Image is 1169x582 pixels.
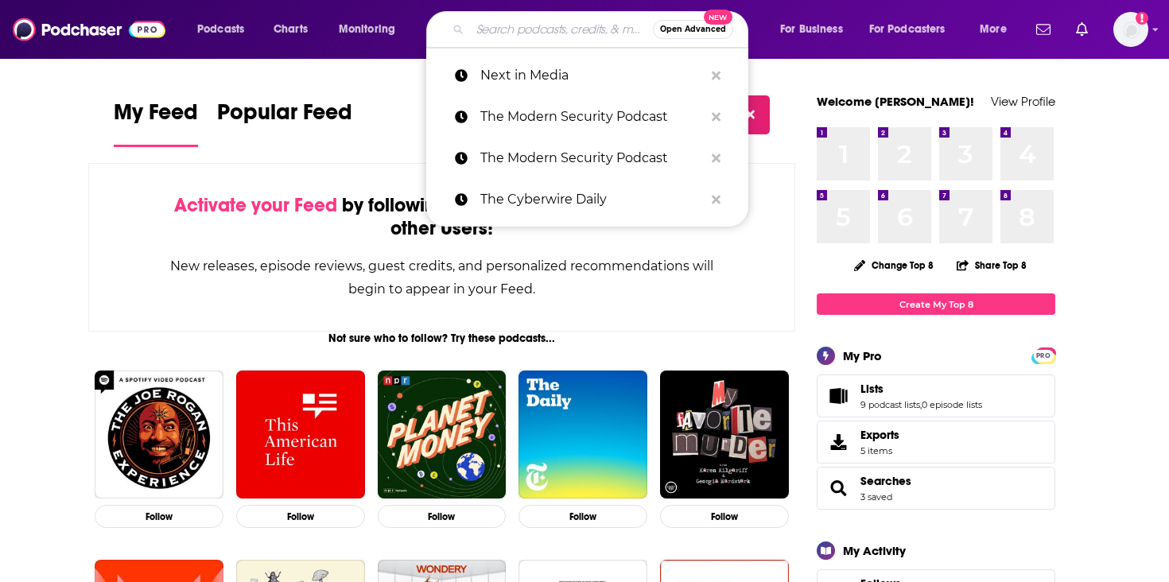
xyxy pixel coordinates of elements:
svg: Add a profile image [1136,12,1148,25]
a: View Profile [991,94,1055,109]
button: open menu [769,17,863,42]
span: Open Advanced [660,25,726,33]
span: Exports [860,428,899,442]
div: My Activity [843,543,906,558]
button: Follow [95,505,223,528]
a: PRO [1034,349,1053,361]
img: The Daily [518,371,647,499]
span: Logged in as derettb [1113,12,1148,47]
span: Charts [274,18,308,41]
a: Create My Top 8 [817,293,1055,315]
div: by following Podcasts, Creators, Lists, and other Users! [169,194,715,240]
span: More [980,18,1007,41]
button: open menu [328,17,416,42]
span: For Podcasters [869,18,946,41]
div: Not sure who to follow? Try these podcasts... [88,332,795,345]
span: PRO [1034,350,1053,362]
span: , [920,399,922,410]
span: Activate your Feed [174,193,337,217]
img: User Profile [1113,12,1148,47]
img: Podchaser - Follow, Share and Rate Podcasts [13,14,165,45]
span: My Feed [114,99,198,135]
img: The Joe Rogan Experience [95,371,223,499]
span: Searches [817,467,1055,510]
p: Next in Media [480,55,704,96]
span: For Business [780,18,843,41]
a: The Modern Security Podcast [426,138,748,179]
span: Monitoring [339,18,395,41]
button: Show profile menu [1113,12,1148,47]
a: Welcome [PERSON_NAME]! [817,94,974,109]
button: Follow [660,505,789,528]
a: Popular Feed [217,99,352,147]
span: Popular Feed [217,99,352,135]
img: My Favorite Murder with Karen Kilgariff and Georgia Hardstark [660,371,789,499]
input: Search podcasts, credits, & more... [470,17,653,42]
a: My Feed [114,99,198,147]
a: Charts [263,17,317,42]
a: Show notifications dropdown [1030,16,1057,43]
button: Open AdvancedNew [653,20,733,39]
a: Exports [817,421,1055,464]
button: open menu [969,17,1027,42]
a: 9 podcast lists [860,399,920,410]
a: 3 saved [860,491,892,502]
button: Follow [236,505,365,528]
a: Lists [860,382,982,396]
div: New releases, episode reviews, guest credits, and personalized recommendations will begin to appe... [169,254,715,301]
span: Lists [817,374,1055,417]
a: The Cyberwire Daily [426,179,748,220]
a: Next in Media [426,55,748,96]
button: Share Top 8 [956,250,1027,281]
img: This American Life [236,371,365,499]
span: Podcasts [197,18,244,41]
button: open menu [859,17,969,42]
p: The Modern Security Podcast [480,138,704,179]
button: Follow [378,505,507,528]
span: 5 items [860,445,899,456]
div: Search podcasts, credits, & more... [441,11,763,48]
a: Searches [860,474,911,488]
a: The Modern Security Podcast [426,96,748,138]
p: The Modern Security Podcast [480,96,704,138]
a: Lists [822,385,854,407]
img: Planet Money [378,371,507,499]
span: New [704,10,732,25]
span: Exports [822,431,854,453]
a: Searches [822,477,854,499]
p: The Cyberwire Daily [480,179,704,220]
button: Change Top 8 [845,255,943,275]
button: Follow [518,505,647,528]
div: My Pro [843,348,882,363]
span: Lists [860,382,884,396]
button: open menu [186,17,265,42]
a: 0 episode lists [922,399,982,410]
a: Show notifications dropdown [1070,16,1094,43]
